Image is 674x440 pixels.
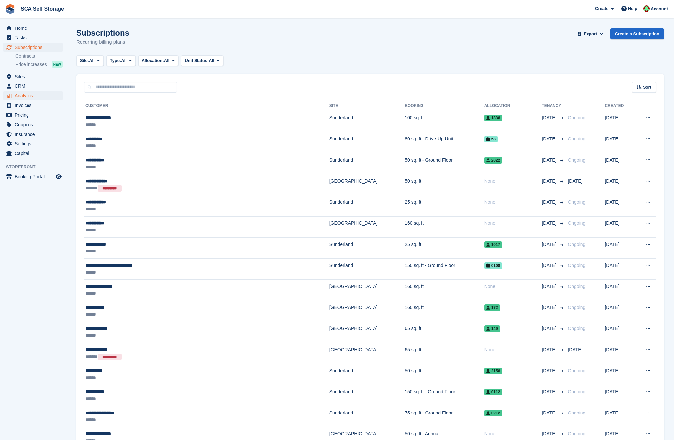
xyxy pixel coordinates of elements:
span: [DATE] [568,347,582,352]
img: stora-icon-8386f47178a22dfd0bd8f6a31ec36ba5ce8667c1dd55bd0f319d3a0aa187defe.svg [5,4,15,14]
span: All [121,57,127,64]
td: [DATE] [605,153,634,174]
th: Site [329,101,405,111]
td: 50 sq. ft [405,174,484,195]
td: [GEOGRAPHIC_DATA] [329,216,405,238]
td: Sunderland [329,258,405,280]
td: [GEOGRAPHIC_DATA] [329,174,405,195]
td: 65 sq. ft [405,343,484,364]
span: Capital [15,149,54,158]
td: 75 sq. ft - Ground Floor [405,406,484,427]
div: None [484,430,542,437]
th: Created [605,101,634,111]
td: [DATE] [605,322,634,343]
span: Ongoing [568,305,585,310]
td: [DATE] [605,195,634,217]
td: Sunderland [329,153,405,174]
span: Ongoing [568,115,585,120]
span: Ongoing [568,199,585,205]
span: 172 [484,304,500,311]
td: [DATE] [605,111,634,132]
span: [DATE] [542,346,558,353]
td: 160 sq. ft [405,301,484,322]
td: [GEOGRAPHIC_DATA] [329,280,405,301]
span: 2022 [484,157,502,164]
span: [DATE] [542,114,558,121]
span: Storefront [6,164,66,170]
a: menu [3,33,63,42]
td: [DATE] [605,216,634,238]
span: Help [628,5,637,12]
span: Booking Portal [15,172,54,181]
td: 50 sq. ft [405,364,484,385]
span: [DATE] [542,241,558,248]
td: [GEOGRAPHIC_DATA] [329,301,405,322]
span: Ongoing [568,220,585,226]
span: [DATE] [542,262,558,269]
span: 149 [484,325,500,332]
td: Sunderland [329,364,405,385]
a: menu [3,120,63,129]
td: 150 sq. ft - Ground Floor [405,258,484,280]
span: Site: [80,57,89,64]
td: Sunderland [329,385,405,406]
span: [DATE] [542,430,558,437]
a: menu [3,72,63,81]
div: None [484,220,542,227]
span: Home [15,24,54,33]
a: menu [3,101,63,110]
td: 150 sq. ft - Ground Floor [405,385,484,406]
button: Site: All [76,55,104,66]
a: Preview store [55,173,63,181]
td: [DATE] [605,174,634,195]
td: [DATE] [605,406,634,427]
td: Sunderland [329,406,405,427]
span: Allocation: [142,57,164,64]
span: Subscriptions [15,43,54,52]
span: Unit Status: [185,57,209,64]
div: None [484,346,542,353]
span: [DATE] [542,410,558,416]
span: Pricing [15,110,54,120]
td: [DATE] [605,132,634,153]
a: menu [3,139,63,148]
button: Export [576,28,605,39]
th: Booking [405,101,484,111]
div: NEW [52,61,63,68]
span: All [89,57,95,64]
span: Ongoing [568,157,585,163]
th: Allocation [484,101,542,111]
span: [DATE] [542,136,558,142]
td: [DATE] [605,364,634,385]
span: [DATE] [542,325,558,332]
span: Settings [15,139,54,148]
button: Unit Status: All [181,55,223,66]
td: 100 sq. ft [405,111,484,132]
a: menu [3,91,63,100]
span: CRM [15,82,54,91]
a: Contracts [15,53,63,59]
td: [DATE] [605,238,634,259]
a: Price increases NEW [15,61,63,68]
span: 2156 [484,368,502,374]
td: 65 sq. ft [405,322,484,343]
a: menu [3,172,63,181]
span: Analytics [15,91,54,100]
span: 58 [484,136,498,142]
td: Sunderland [329,195,405,217]
span: [DATE] [542,220,558,227]
span: All [164,57,170,64]
td: [DATE] [605,343,634,364]
div: None [484,199,542,206]
span: Ongoing [568,389,585,394]
td: [DATE] [605,258,634,280]
td: Sunderland [329,111,405,132]
span: Ongoing [568,431,585,436]
span: 1017 [484,241,502,248]
span: Create [595,5,608,12]
span: Sites [15,72,54,81]
td: 25 sq. ft [405,195,484,217]
td: 160 sq. ft [405,280,484,301]
span: [DATE] [542,304,558,311]
span: Sort [643,84,651,91]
